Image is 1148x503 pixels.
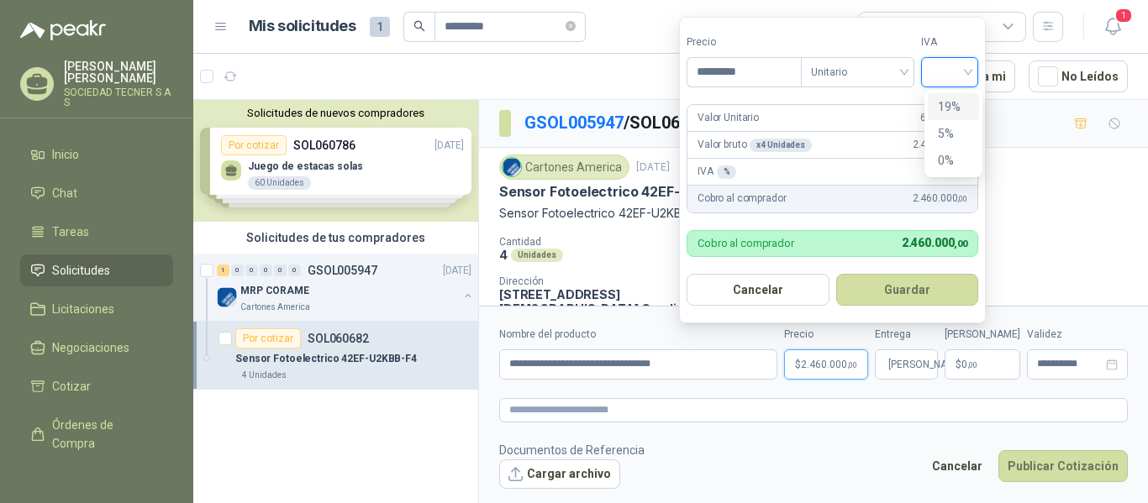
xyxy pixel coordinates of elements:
[52,261,110,280] span: Solicitudes
[750,139,812,152] div: x 4 Unidades
[888,350,964,379] span: [PERSON_NAME]
[902,236,967,249] span: 2.460.000
[920,110,967,126] span: 615.000
[443,263,471,279] p: [DATE]
[235,328,301,348] div: Por cotizar
[511,249,563,262] div: Unidades
[20,20,106,40] img: Logo peakr
[499,183,745,201] p: Sensor Fotoelectrico 42EF-U2KBB-F4
[64,60,173,84] p: [PERSON_NAME] [PERSON_NAME]
[1098,12,1128,42] button: 1
[499,248,508,262] p: 4
[566,18,576,34] span: close-circle
[20,409,173,459] a: Órdenes de Compra
[957,194,967,203] span: ,00
[260,265,272,276] div: 0
[938,97,969,116] div: 19%
[200,107,471,119] button: Solicitudes de nuevos compradores
[801,359,857,369] span: 2.460.000
[52,338,129,357] span: Negociaciones
[928,93,979,120] div: 19%
[245,265,258,276] div: 0
[240,301,310,314] p: Cartones America
[235,369,293,382] div: 4 Unidades
[847,360,857,369] span: ,00
[52,184,77,202] span: Chat
[524,113,624,133] a: GSOL005947
[308,333,369,344] p: SOL060682
[193,100,478,222] div: Solicitudes de nuevos compradoresPor cotizarSOL060786[DATE] Juego de estacas solas60 UnidadesPor ...
[1027,327,1128,343] label: Validez
[370,17,390,37] span: 1
[945,327,1020,343] label: [PERSON_NAME]
[235,351,417,367] p: Sensor Fotoelectrico 42EF-U2KBB-F4
[20,216,173,248] a: Tareas
[636,160,670,176] p: [DATE]
[499,327,777,343] label: Nombre del producto
[784,349,868,380] p: $2.460.000,00
[217,265,229,276] div: 1
[967,360,977,369] span: ,00
[1114,8,1133,24] span: 1
[1029,60,1128,92] button: No Leídos
[231,265,244,276] div: 0
[811,60,904,85] span: Unitario
[499,287,730,316] p: [STREET_ADDRESS] [DEMOGRAPHIC_DATA] , Cundinamarca
[499,275,730,287] p: Dirección
[913,191,967,207] span: 2.460.000
[698,238,794,249] p: Cobro al comprador
[998,450,1128,482] button: Publicar Cotización
[784,327,868,343] label: Precio
[193,222,478,254] div: Solicitudes de tus compradores
[945,349,1020,380] p: $ 0,00
[52,416,157,453] span: Órdenes de Compra
[52,300,114,318] span: Licitaciones
[20,332,173,364] a: Negociaciones
[193,322,478,390] a: Por cotizarSOL060682Sensor Fotoelectrico 42EF-U2KBB-F44 Unidades
[20,254,173,286] a: Solicitudes
[413,20,425,32] span: search
[52,377,91,396] span: Cotizar
[499,236,719,248] p: Cantidad
[274,265,287,276] div: 0
[698,164,736,180] p: IVA
[954,238,967,249] span: ,00
[961,359,977,369] span: 0
[499,204,1128,223] p: Sensor Fotoelectrico 42EF-U2KBB-F4
[249,14,356,39] h1: Mis solicitudes
[956,359,961,369] span: $
[499,459,620,490] button: Cargar archivo
[20,293,173,325] a: Licitaciones
[698,191,786,207] p: Cobro al comprador
[921,34,978,50] label: IVA
[288,265,301,276] div: 0
[938,124,969,143] div: 5%
[923,450,992,482] button: Cancelar
[20,177,173,209] a: Chat
[308,265,377,276] p: GSOL005947
[938,151,969,170] div: 0%
[698,110,759,126] p: Valor Unitario
[928,147,979,174] div: 0%
[240,283,309,299] p: MRP CORAME
[217,260,475,314] a: 1 0 0 0 0 0 GSOL005947[DATE] Company LogoMRP CORAMECartones America
[20,370,173,402] a: Cotizar
[20,139,173,170] a: Inicio
[524,110,719,136] p: / SOL060682
[217,287,237,307] img: Company Logo
[687,274,829,306] button: Cancelar
[928,120,979,147] div: 5%
[64,87,173,107] p: SOCIEDAD TECNER S A S
[503,158,521,176] img: Company Logo
[836,274,979,306] button: Guardar
[698,137,812,153] p: Valor bruto
[566,21,576,31] span: close-circle
[875,327,938,343] label: Entrega
[687,34,801,50] label: Precio
[717,165,737,179] div: %
[52,145,79,164] span: Inicio
[52,223,89,241] span: Tareas
[499,155,629,180] div: Cartones America
[913,137,967,153] span: 2.460.000
[499,441,645,459] p: Documentos de Referencia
